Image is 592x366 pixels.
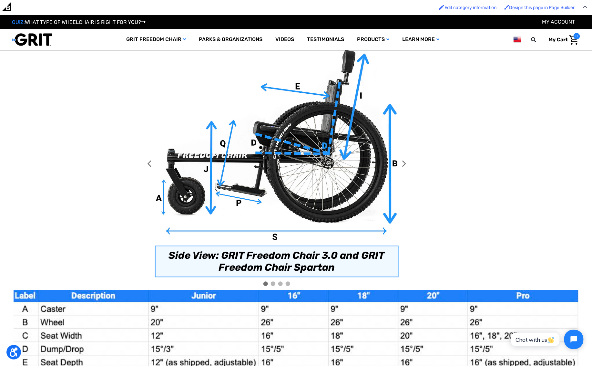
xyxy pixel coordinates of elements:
a: Account [542,19,575,25]
a: Parks & Organizations [192,29,269,50]
img: Cart [569,35,578,45]
img: Close Admin Bar [583,5,587,8]
a: Testimonials [301,29,351,50]
a: Enabled brush for page builder edit. Design this page in Page Builder [501,2,578,14]
a: Enabled brush for category edit Edit category information [436,2,500,14]
a: QUIZ:WHAT TYPE OF WHEELCHAIR IS RIGHT FOR YOU? [12,19,146,25]
img: GRIT All-Terrain Wheelchair and Mobility Equipment [12,33,52,46]
a: Cart with 0 items [544,33,580,47]
a: Learn More [396,29,446,50]
iframe: Tidio Chat [504,324,589,355]
img: Enabled brush for category edit [439,5,444,10]
a: Products [351,29,396,50]
span: 0 [574,33,580,39]
input: Search [534,33,544,47]
img: us.png [514,36,521,44]
i: Side View: GRIT Freedom Chair 3.0 and GRIT Freedom Chair Spartan [169,250,385,274]
span: Design this page in Page Builder [509,5,575,10]
a: Videos [269,29,301,50]
img: Enabled brush for page builder edit. [504,5,509,10]
a: GRIT Freedom Chair [120,29,192,50]
span: Edit category information [444,5,496,10]
span: QUIZ: [12,19,25,25]
span: My Cart [549,37,568,43]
